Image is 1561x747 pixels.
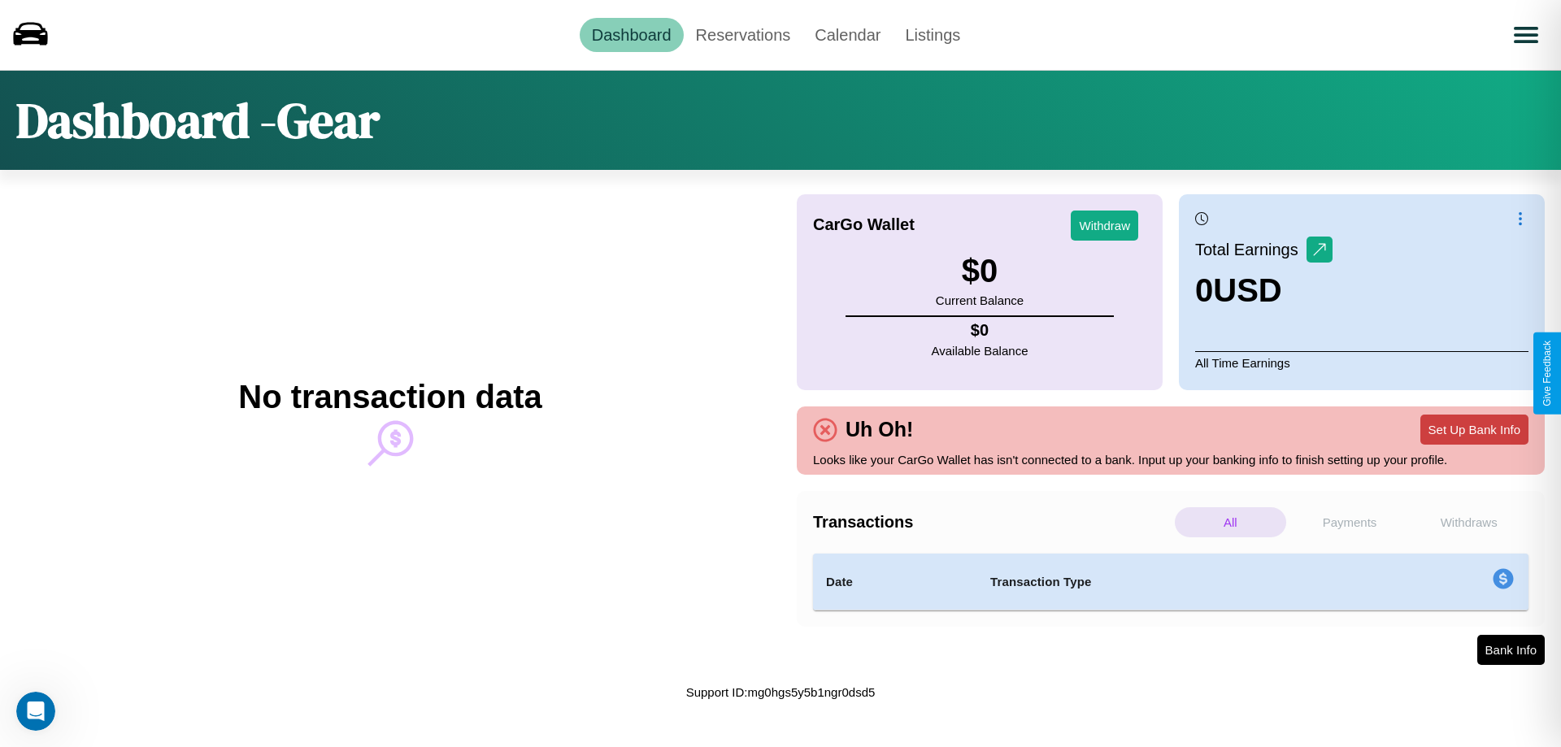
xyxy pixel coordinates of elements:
[1477,635,1545,665] button: Bank Info
[580,18,684,52] a: Dashboard
[1195,272,1333,309] h3: 0 USD
[813,215,915,234] h4: CarGo Wallet
[813,449,1528,471] p: Looks like your CarGo Wallet has isn't connected to a bank. Input up your banking info to finish ...
[932,321,1028,340] h4: $ 0
[932,340,1028,362] p: Available Balance
[936,289,1024,311] p: Current Balance
[1503,12,1549,58] button: Open menu
[1175,507,1286,537] p: All
[893,18,972,52] a: Listings
[813,513,1171,532] h4: Transactions
[238,379,541,415] h2: No transaction data
[813,554,1528,610] table: simple table
[1413,507,1524,537] p: Withdraws
[1195,235,1307,264] p: Total Earnings
[686,681,876,703] p: Support ID: mg0hgs5y5b1ngr0dsd5
[826,572,964,592] h4: Date
[1195,351,1528,374] p: All Time Earnings
[1541,341,1553,406] div: Give Feedback
[1071,211,1138,241] button: Withdraw
[1420,415,1528,445] button: Set Up Bank Info
[837,418,921,441] h4: Uh Oh!
[16,692,55,731] iframe: Intercom live chat
[990,572,1359,592] h4: Transaction Type
[684,18,803,52] a: Reservations
[16,87,380,154] h1: Dashboard - Gear
[1294,507,1406,537] p: Payments
[802,18,893,52] a: Calendar
[936,253,1024,289] h3: $ 0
